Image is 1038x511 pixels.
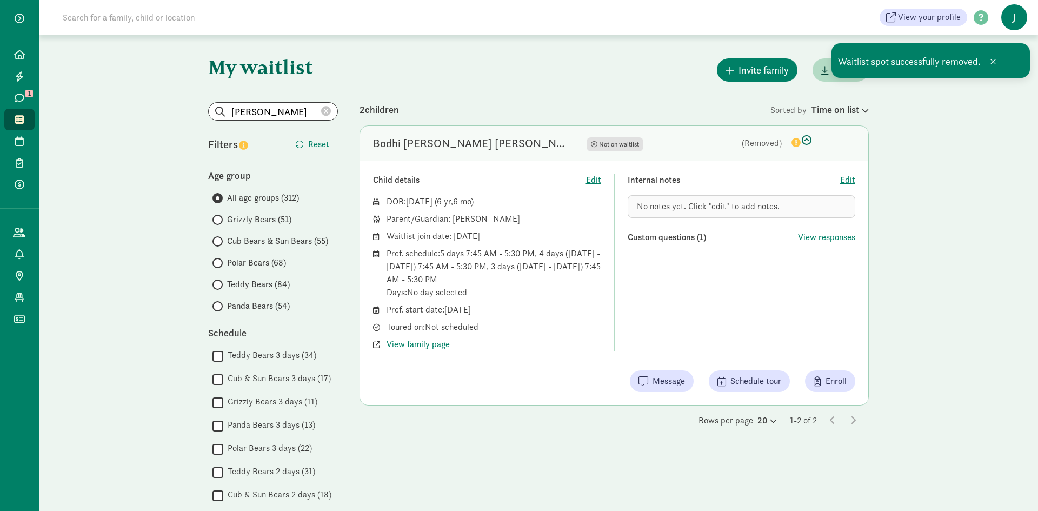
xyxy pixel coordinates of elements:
input: Search for a family, child or location [56,6,360,28]
a: 1 [4,87,35,109]
div: Pref. schedule: 5 days 7:45 AM - 5:30 PM, 4 days ([DATE] - [DATE]) 7:45 AM - 5:30 PM, 3 days ([DA... [387,247,601,299]
label: Teddy Bears 3 days (34) [223,349,316,362]
button: Invite family [717,58,797,82]
span: J [1001,4,1027,30]
span: Enroll [826,375,847,388]
label: Grizzly Bears 3 days (11) [223,395,317,408]
span: Message [653,375,685,388]
div: Waitlist spot successfully removed. [831,43,1030,78]
button: View family page [387,338,450,351]
div: Time on list [811,102,869,117]
div: (Removed) [652,137,782,150]
div: 2 children [360,102,770,117]
button: Message [630,370,694,392]
label: Cub & Sun Bears 2 days (18) [223,488,331,501]
div: Schedule [208,326,338,340]
div: Internal notes [628,174,841,187]
span: Polar Bears (68) [227,256,286,269]
span: No notes yet. Click "edit" to add notes. [637,201,780,212]
div: Bodhi Kai Koster Bruellman [373,135,569,152]
div: Waitlist join date: [DATE] [387,230,601,243]
span: Not on waitlist [599,140,639,149]
span: All age groups (312) [227,191,299,204]
div: Rows per page 1-2 of 2 [360,414,869,427]
span: 6 [453,196,471,207]
iframe: Chat Widget [984,459,1038,511]
span: Cub Bears & Sun Bears (55) [227,235,328,248]
button: Schedule tour [709,370,790,392]
button: Export [813,58,869,82]
button: Enroll [805,370,855,392]
label: Teddy Bears 2 days (31) [223,465,315,478]
div: Pref. start date: [DATE] [387,303,601,316]
button: Edit [586,174,601,187]
span: Teddy Bears (84) [227,278,290,291]
input: Search list... [209,103,337,120]
div: Toured on: Not scheduled [387,321,601,334]
button: Reset [287,134,338,155]
span: Grizzly Bears (51) [227,213,291,226]
label: Cub & Sun Bears 3 days (17) [223,372,331,385]
a: View your profile [880,9,967,26]
div: Sorted by [770,102,869,117]
span: Invite family [738,63,789,77]
div: Parent/Guardian: [PERSON_NAME] [387,213,601,225]
div: Filters [208,136,273,152]
span: 1 [25,90,33,97]
span: [DATE] [406,196,432,207]
button: View responses [798,231,855,244]
label: Polar Bears 3 days (22) [223,442,312,455]
h1: My waitlist [208,56,338,78]
span: Schedule tour [730,375,781,388]
div: DOB: ( ) [387,195,601,208]
button: Edit [840,174,855,187]
label: Panda Bears 3 days (13) [223,419,315,432]
span: Reset [308,138,329,151]
div: 20 [757,414,777,427]
span: Panda Bears (54) [227,300,290,313]
div: Custom questions (1) [628,231,799,244]
span: View your profile [898,11,961,24]
span: Not on waitlist [587,137,643,151]
div: Child details [373,174,586,187]
span: 6 [437,196,453,207]
div: Age group [208,168,338,183]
